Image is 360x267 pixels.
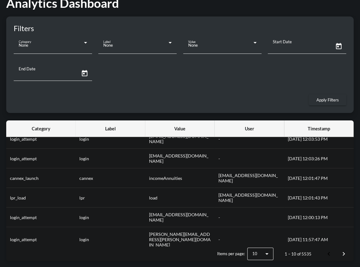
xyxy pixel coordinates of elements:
td: load [145,188,215,208]
span: Apply Filters [316,97,339,102]
td: login [76,208,145,227]
button: Apply Filters [309,94,346,105]
td: - [215,208,284,227]
span: None [103,43,113,48]
td: login [76,227,145,252]
td: [DATE] 12:03:26 PM [284,149,354,168]
td: - [215,149,284,168]
th: Value [145,120,215,138]
td: login_attempt [6,149,76,168]
span: 10 [252,251,257,256]
td: login_attempt [6,208,76,227]
button: Open calendar [77,66,92,81]
th: User [215,120,284,138]
td: [DATE] 12:00:13 PM [284,208,354,227]
span: None [188,43,198,48]
td: [EMAIL_ADDRESS][DOMAIN_NAME] [145,149,215,168]
td: login_attempt [6,129,76,149]
div: 1 – 10 of 5535 [285,251,311,256]
td: cannex [76,168,145,188]
td: - [215,129,284,149]
td: [DATE] 12:01:47 PM [284,168,354,188]
mat-label: End Date [19,66,35,71]
td: [EMAIL_ADDRESS][DOMAIN_NAME] [215,168,284,188]
td: lpr [76,188,145,208]
td: [EMAIL_ADDRESS][DOMAIN_NAME] [145,208,215,227]
th: Category [6,120,76,138]
td: [PERSON_NAME][EMAIL_ADDRESS][PERSON_NAME][DOMAIN_NAME] [145,227,215,252]
td: lpr_load [6,188,76,208]
h2: Filters [14,24,346,33]
td: login [76,149,145,168]
td: [EMAIL_ADDRESS][DOMAIN_NAME] [145,129,215,149]
td: [EMAIL_ADDRESS][DOMAIN_NAME] [215,188,284,208]
td: login_attempt [6,227,76,252]
th: Label [76,120,145,138]
mat-label: Start Date [273,39,292,44]
td: login [76,129,145,149]
td: - [215,227,284,252]
td: [DATE] 12:01:43 PM [284,188,354,208]
th: Timestamp [284,120,354,138]
button: Next page [336,246,351,261]
button: Open calendar [331,39,346,54]
td: [DATE] 12:03:53 PM [284,129,354,149]
span: None [19,43,28,48]
td: [DATE] 11:57:47 AM [284,227,354,252]
td: cannex_launch [6,168,76,188]
div: Items per page: [217,251,245,256]
td: incomeAnnuities [145,168,215,188]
